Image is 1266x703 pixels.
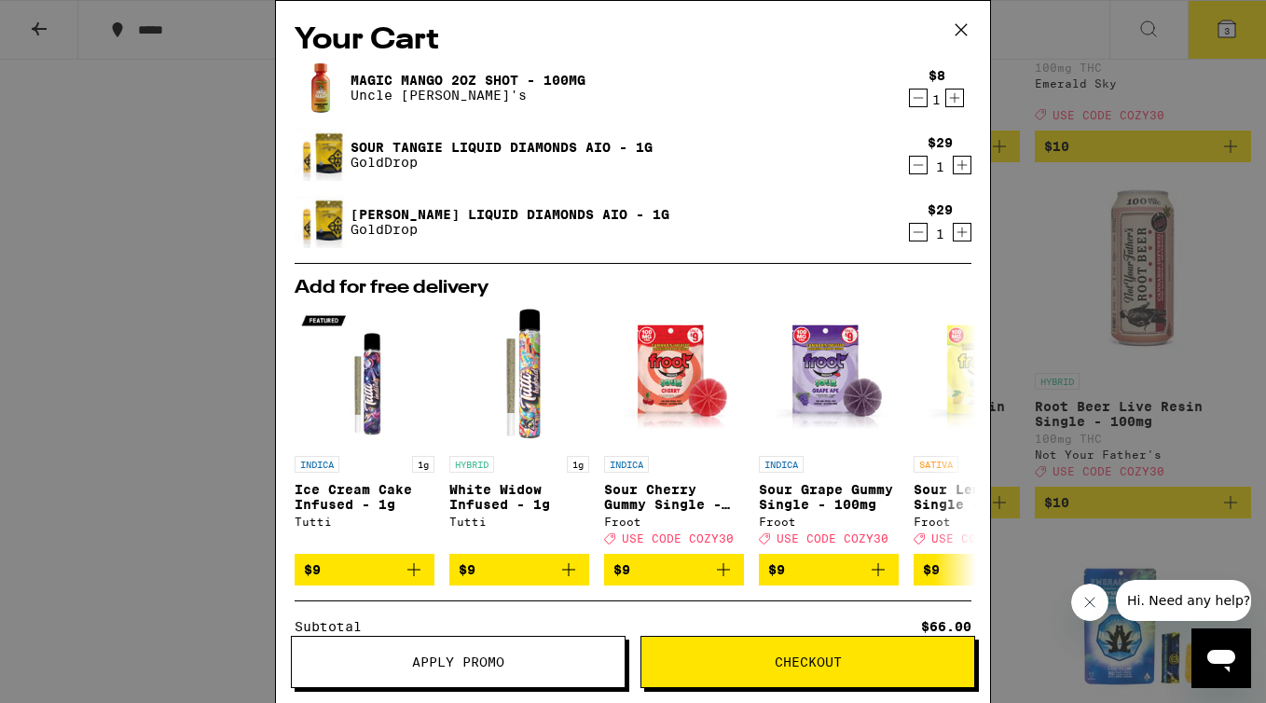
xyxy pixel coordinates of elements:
p: Sour Cherry Gummy Single - 100mg [604,482,744,512]
img: Tutti - Ice Cream Cake Infused - 1g [295,307,434,447]
div: Froot [759,516,899,528]
img: Froot - Sour Cherry Gummy Single - 100mg [604,307,744,447]
button: Checkout [640,636,975,688]
h2: Add for free delivery [295,279,971,297]
div: Tutti [295,516,434,528]
span: Apply Promo [412,655,504,669]
div: Froot [604,516,744,528]
button: Increment [953,156,971,174]
img: Froot - Sour Lemon Gummy Single - 100mg [914,307,1053,447]
span: USE CODE COZY30 [622,532,734,544]
a: Sour Tangie Liquid Diamonds AIO - 1g [351,140,653,155]
p: 1g [567,456,589,473]
button: Decrement [909,223,928,241]
p: INDICA [604,456,649,473]
a: Magic Mango 2oz Shot - 100mg [351,73,585,88]
p: Sour Grape Gummy Single - 100mg [759,482,899,512]
a: [PERSON_NAME] Liquid Diamonds AIO - 1g [351,207,669,222]
div: 1 [928,227,953,241]
p: Sour Lemon Gummy Single - 100mg [914,482,1053,512]
a: Open page for Sour Cherry Gummy Single - 100mg from Froot [604,307,744,554]
span: Checkout [775,655,842,669]
a: Open page for Sour Grape Gummy Single - 100mg from Froot [759,307,899,554]
span: $9 [304,562,321,577]
img: King Louis Liquid Diamonds AIO - 1g [295,193,347,250]
button: Decrement [909,156,928,174]
a: Open page for White Widow Infused - 1g from Tutti [449,307,589,554]
p: SATIVA [914,456,958,473]
div: 1 [929,92,945,107]
button: Apply Promo [291,636,626,688]
iframe: Button to launch messaging window [1191,628,1251,688]
span: $9 [613,562,630,577]
div: $29 [928,135,953,150]
div: Froot [914,516,1053,528]
button: Increment [953,223,971,241]
p: Uncle [PERSON_NAME]'s [351,88,585,103]
span: $9 [768,562,785,577]
p: HYBRID [449,456,494,473]
iframe: Close message [1071,584,1108,621]
div: Tutti [449,516,589,528]
p: GoldDrop [351,222,669,237]
button: Increment [945,89,964,107]
h2: Your Cart [295,20,971,62]
button: Decrement [909,89,928,107]
span: USE CODE COZY30 [931,532,1043,544]
p: Ice Cream Cake Infused - 1g [295,482,434,512]
button: Add to bag [914,554,1053,586]
a: Open page for Sour Lemon Gummy Single - 100mg from Froot [914,307,1053,554]
div: $29 [928,202,953,217]
button: Add to bag [604,554,744,586]
iframe: Message from company [1116,580,1251,621]
img: Magic Mango 2oz Shot - 100mg [295,62,347,114]
img: Sour Tangie Liquid Diamonds AIO - 1g [295,126,347,183]
button: Add to bag [295,554,434,586]
img: Froot - Sour Grape Gummy Single - 100mg [759,307,899,447]
p: White Widow Infused - 1g [449,482,589,512]
a: Open page for Ice Cream Cake Infused - 1g from Tutti [295,307,434,554]
button: Add to bag [449,554,589,586]
span: USE CODE COZY30 [777,532,888,544]
div: $8 [929,68,945,83]
span: $9 [923,562,940,577]
button: Add to bag [759,554,899,586]
span: $9 [459,562,475,577]
div: Subtotal [295,620,375,633]
div: $66.00 [921,620,971,633]
p: GoldDrop [351,155,653,170]
div: 1 [928,159,953,174]
p: 1g [412,456,434,473]
p: INDICA [759,456,804,473]
img: Tutti - White Widow Infused - 1g [449,307,589,447]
